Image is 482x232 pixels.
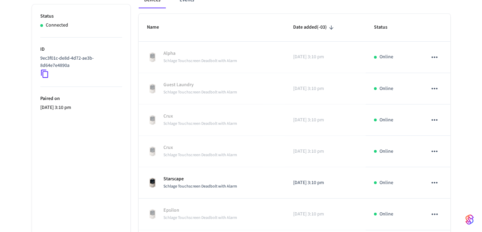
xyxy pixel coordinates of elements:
[40,55,119,69] p: 9ec3f01c-de8d-4d72-ae3b-8d64e7e4890a
[163,183,237,189] span: Schlage Touchscreen Deadbolt with Alarm
[46,22,68,29] p: Connected
[163,58,237,64] span: Schlage Touchscreen Deadbolt with Alarm
[465,214,474,225] img: SeamLogoGradient.69752ec5.svg
[163,175,237,183] p: Starscape
[163,207,237,214] p: Epsilon
[163,121,237,127] span: Schlage Touchscreen Deadbolt with Alarm
[147,22,168,33] span: Name
[163,81,237,89] p: Guest Laundry
[163,89,237,95] span: Schlage Touchscreen Deadbolt with Alarm
[163,113,237,120] p: Crux
[40,104,122,111] p: [DATE] 3:10 pm
[293,22,336,33] span: Date added(-03)
[163,50,237,57] p: Alpha
[163,144,237,151] p: Crux
[379,148,393,155] p: Online
[40,46,122,53] p: ID
[293,148,358,155] p: [DATE] 3:10 pm
[40,95,122,102] p: Paired on
[293,53,358,61] p: [DATE] 3:10 pm
[379,211,393,218] p: Online
[163,215,237,221] span: Schlage Touchscreen Deadbolt with Alarm
[379,53,393,61] p: Online
[293,179,358,186] p: [DATE] 3:10 pm
[40,13,122,20] p: Status
[293,117,358,124] p: [DATE] 3:10 pm
[147,83,158,94] img: Schlage Sense Smart Deadbolt with Camelot Trim, Front
[147,52,158,63] img: Schlage Sense Smart Deadbolt with Camelot Trim, Front
[293,85,358,92] p: [DATE] 3:10 pm
[374,22,396,33] span: Status
[163,152,237,158] span: Schlage Touchscreen Deadbolt with Alarm
[147,114,158,125] img: Schlage Sense Smart Deadbolt with Camelot Trim, Front
[147,177,158,188] img: Schlage Sense Smart Deadbolt with Camelot Trim, Front
[379,117,393,124] p: Online
[293,211,358,218] p: [DATE] 3:10 pm
[147,146,158,157] img: Schlage Sense Smart Deadbolt with Camelot Trim, Front
[147,209,158,220] img: Schlage Sense Smart Deadbolt with Camelot Trim, Front
[379,85,393,92] p: Online
[379,179,393,186] p: Online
